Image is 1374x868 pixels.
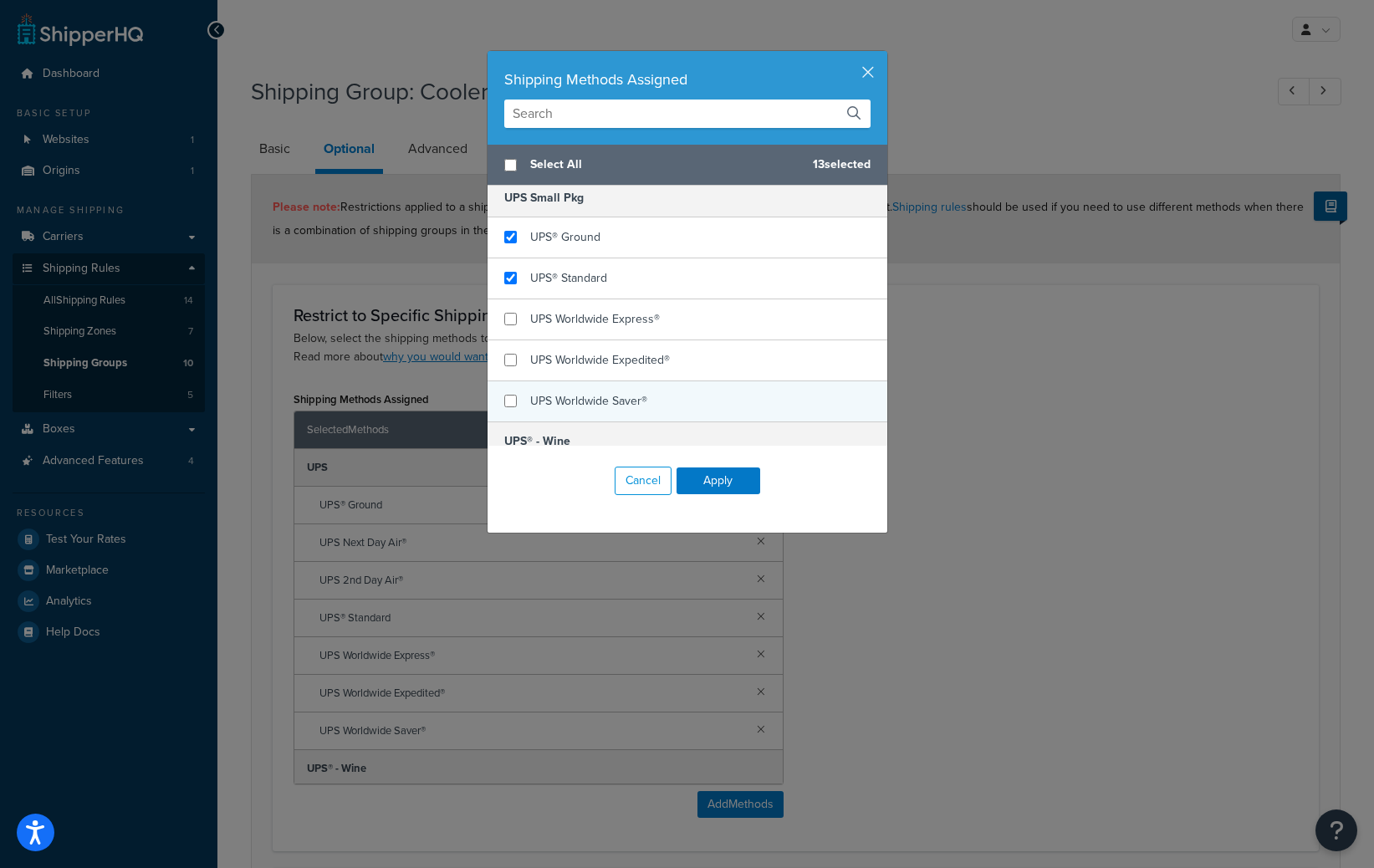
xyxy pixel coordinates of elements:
h5: UPS® - Wine [488,421,887,461]
button: Cancel [615,467,672,495]
h5: UPS Small Pkg [488,178,887,217]
span: UPS® Ground [530,228,600,246]
div: Shipping Methods Assigned [504,68,871,91]
span: UPS Worldwide Express® [530,310,660,328]
span: Select All [530,153,799,176]
div: 13 selected [488,145,887,186]
button: Apply [677,467,760,494]
span: UPS Worldwide Expedited® [530,351,670,369]
input: Search [504,100,871,128]
span: UPS Worldwide Saver® [530,392,647,410]
span: UPS® Standard [530,269,607,287]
